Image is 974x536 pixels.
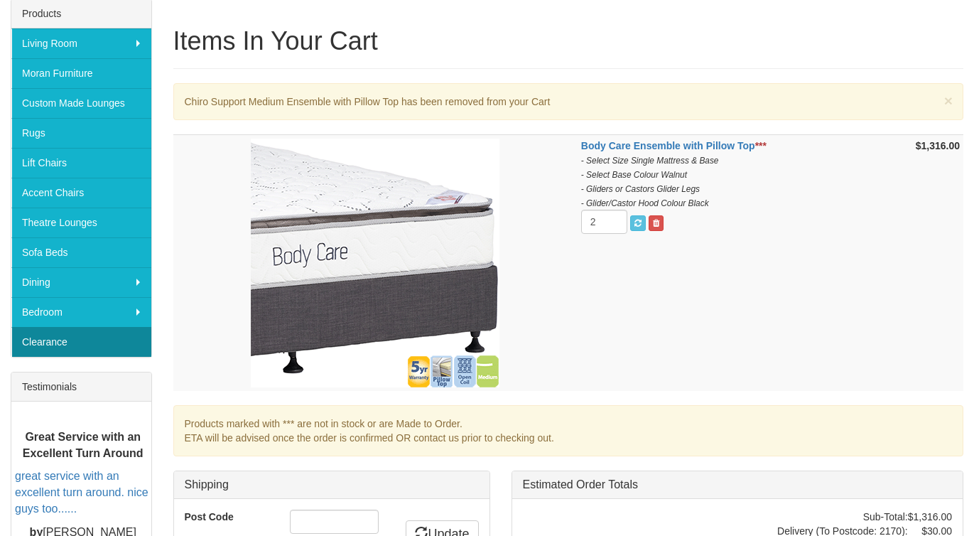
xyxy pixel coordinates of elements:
[11,88,151,118] a: Custom Made Lounges
[944,93,953,108] button: ×
[581,140,755,151] a: Body Care Ensemble with Pillow Top
[11,372,151,402] div: Testimonials
[11,237,151,267] a: Sofa Beds
[174,510,279,524] label: Post Code
[11,118,151,148] a: Rugs
[173,83,964,120] div: Chiro Support Medium Ensemble with Pillow Top has been removed from your Cart
[11,297,151,327] a: Bedroom
[916,140,960,151] strong: $1,316.00
[11,28,151,58] a: Living Room
[11,178,151,208] a: Accent Chairs
[581,184,700,194] i: - Gliders or Castors Glider Legs
[581,156,719,166] i: - Select Size Single Mattress & Base
[11,208,151,237] a: Theatre Lounges
[11,148,151,178] a: Lift Chairs
[908,510,952,524] td: $1,316.00
[523,478,952,491] h3: Estimated Order Totals
[173,405,964,456] div: Products marked with *** are not in stock or are Made to Order. ETA will be advised once the orde...
[11,58,151,88] a: Moran Furniture
[11,267,151,297] a: Dining
[15,471,148,515] a: great service with an excellent turn around. nice guys too......
[185,478,479,491] h3: Shipping
[777,510,908,524] td: Sub-Total:
[251,139,499,387] img: Body Care Ensemble with Pillow Top
[23,431,144,459] b: Great Service with an Excellent Turn Around
[581,170,687,180] i: - Select Base Colour Walnut
[173,27,964,55] h1: Items In Your Cart
[581,198,709,208] i: - Glider/Castor Hood Colour Black
[11,327,151,357] a: Clearance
